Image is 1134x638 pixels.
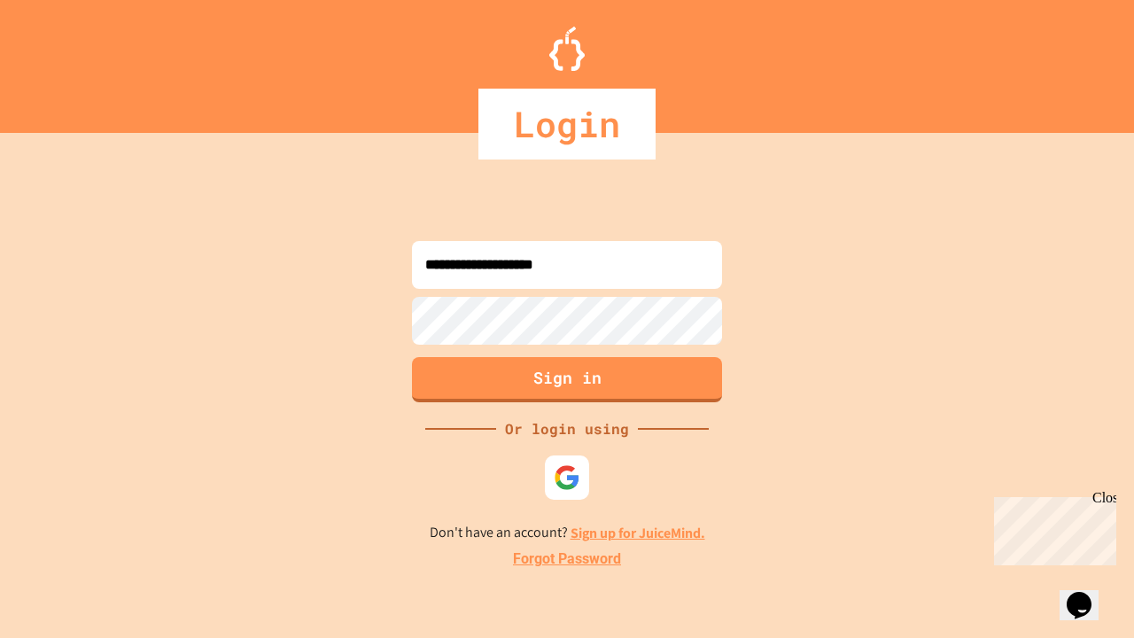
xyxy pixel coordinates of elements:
img: google-icon.svg [554,464,580,491]
div: Chat with us now!Close [7,7,122,113]
div: Login [478,89,656,159]
a: Sign up for JuiceMind. [571,524,705,542]
iframe: chat widget [987,490,1116,565]
div: Or login using [496,418,638,440]
p: Don't have an account? [430,522,705,544]
img: Logo.svg [549,27,585,71]
a: Forgot Password [513,549,621,570]
button: Sign in [412,357,722,402]
iframe: chat widget [1060,567,1116,620]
